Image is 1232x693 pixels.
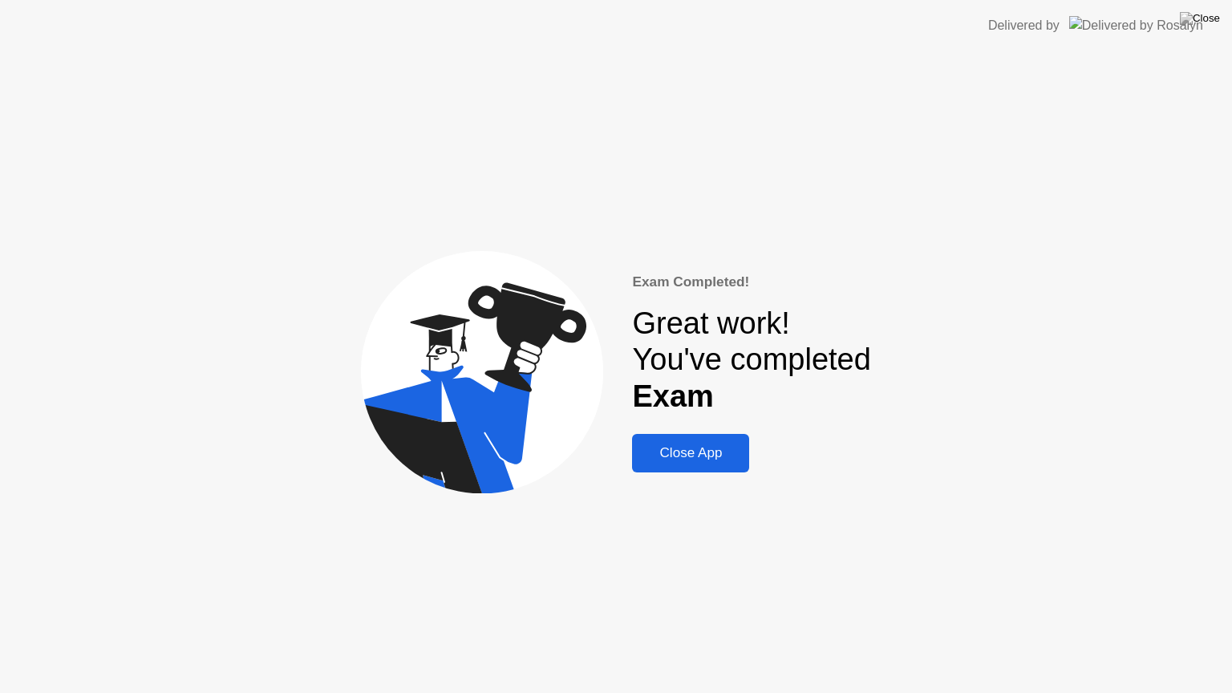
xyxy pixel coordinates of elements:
[632,306,870,415] div: Great work! You've completed
[632,272,870,293] div: Exam Completed!
[1069,16,1203,34] img: Delivered by Rosalyn
[988,16,1060,35] div: Delivered by
[637,445,744,461] div: Close App
[632,434,749,472] button: Close App
[1180,12,1220,25] img: Close
[632,379,713,413] b: Exam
